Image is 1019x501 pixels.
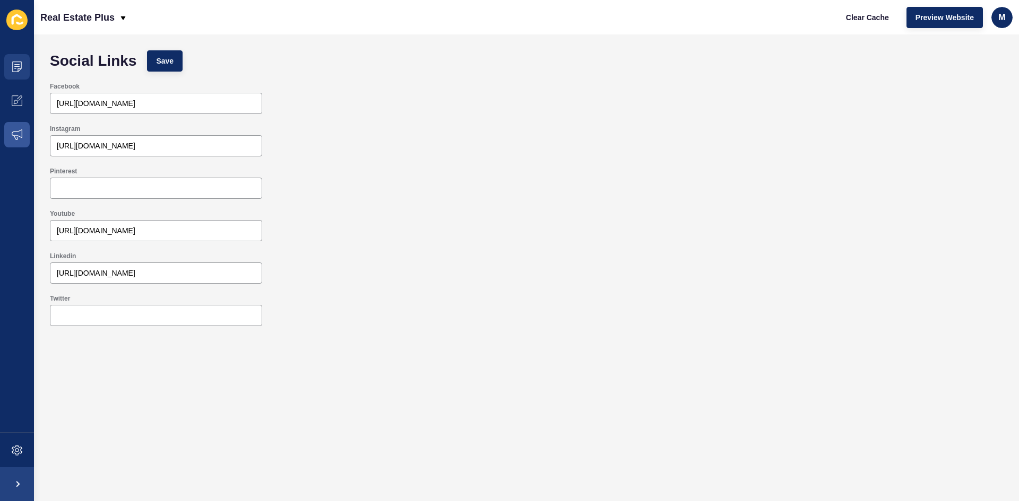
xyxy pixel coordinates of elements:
span: Save [156,56,174,66]
label: Pinterest [50,167,77,175]
label: Facebook [50,82,80,91]
label: Twitter [50,294,70,303]
button: Save [147,50,183,72]
span: Clear Cache [846,12,889,23]
span: Preview Website [916,12,974,23]
span: m [998,12,1005,23]
h1: Social Links [50,56,136,66]
label: Linkedin [50,252,76,260]
label: Youtube [50,209,75,218]
p: Real Estate Plus [40,4,115,31]
button: Clear Cache [837,7,898,28]
label: Instagram [50,125,80,133]
button: Preview Website [906,7,983,28]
